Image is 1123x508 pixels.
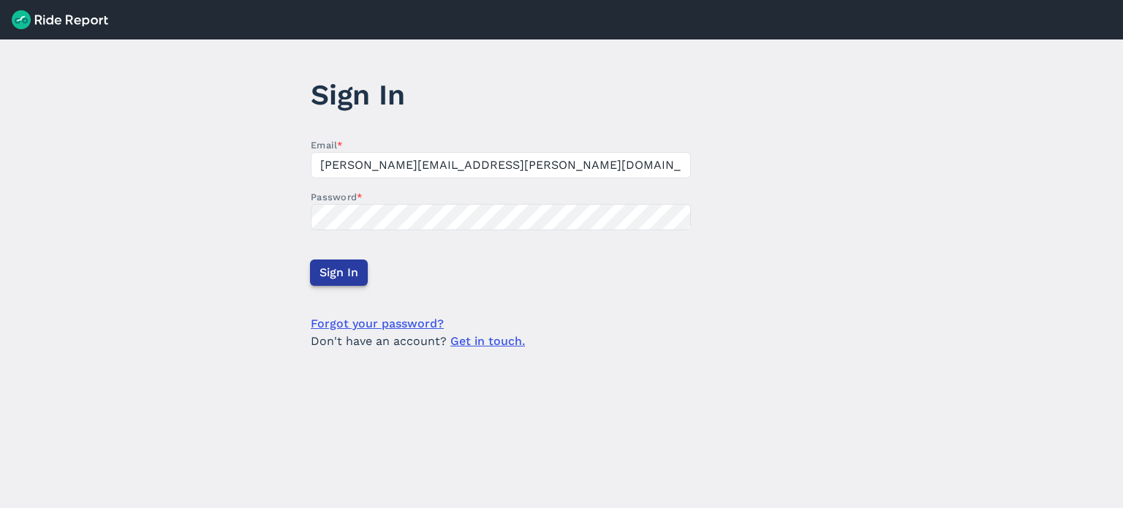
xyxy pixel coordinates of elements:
h1: Sign In [311,75,691,115]
label: Password [311,190,691,204]
span: Sign In [319,264,358,281]
label: Email [311,138,691,152]
a: Get in touch. [450,334,525,348]
a: Forgot your password? [311,315,444,333]
button: Sign In [310,259,368,286]
span: Don't have an account? [311,333,525,350]
img: Ride Report [12,10,108,29]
